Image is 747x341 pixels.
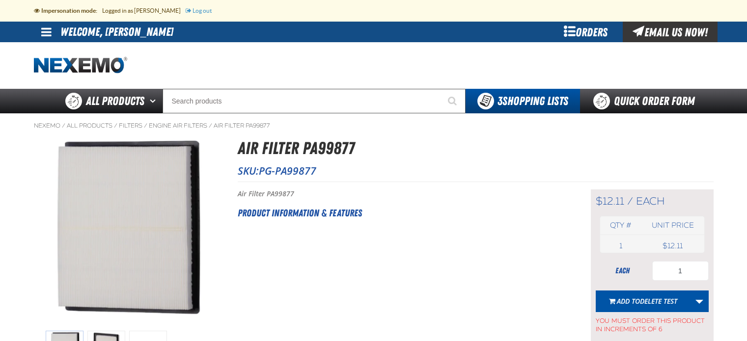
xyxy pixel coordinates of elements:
[102,2,186,20] li: Logged in as [PERSON_NAME]
[34,57,127,74] img: Nexemo logo
[214,122,270,130] a: Air Filter PA99877
[580,89,713,113] a: Quick Order Form
[259,164,316,178] span: PG-PA99877
[149,122,207,130] a: Engine Air Filters
[67,122,112,130] a: All Products
[86,92,144,110] span: All Products
[641,216,704,235] th: Unit price
[596,312,709,334] span: You must order this product in increments of 6
[549,22,623,42] div: Orders
[238,189,566,199] p: Air Filter PA99877
[186,7,212,14] a: Log out
[627,195,633,208] span: /
[596,265,650,276] div: each
[119,122,142,130] a: Filters
[498,94,568,108] span: Shopping Lists
[441,89,466,113] button: Start Searching
[652,261,709,281] input: Product Quantity
[146,89,163,113] button: Open All Products pages
[617,296,677,306] span: Add to
[34,2,102,20] li: Impersonation mode:
[34,122,60,130] a: Nexemo
[466,89,580,113] button: You have 3 Shopping Lists. Open to view details
[238,206,566,220] h2: Product Information & Features
[498,94,502,108] strong: 3
[163,89,466,113] input: Search
[596,290,691,312] button: Add toDelete Test
[34,57,127,74] a: Home
[49,135,205,321] img: Air Filter PA99877
[144,122,147,130] span: /
[690,290,709,312] a: More Actions
[209,122,212,130] span: /
[114,122,117,130] span: /
[62,122,65,130] span: /
[34,122,714,130] nav: Breadcrumbs
[641,239,704,253] td: $12.11
[640,296,677,306] span: Delete Test
[60,22,173,42] li: Welcome, [PERSON_NAME]
[619,241,622,250] span: 1
[238,135,714,161] h1: Air Filter PA99877
[596,195,624,208] span: $12.11
[623,22,718,42] div: Email Us Now!
[636,195,665,208] span: each
[238,164,714,178] p: SKU:
[600,216,642,235] th: Qty #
